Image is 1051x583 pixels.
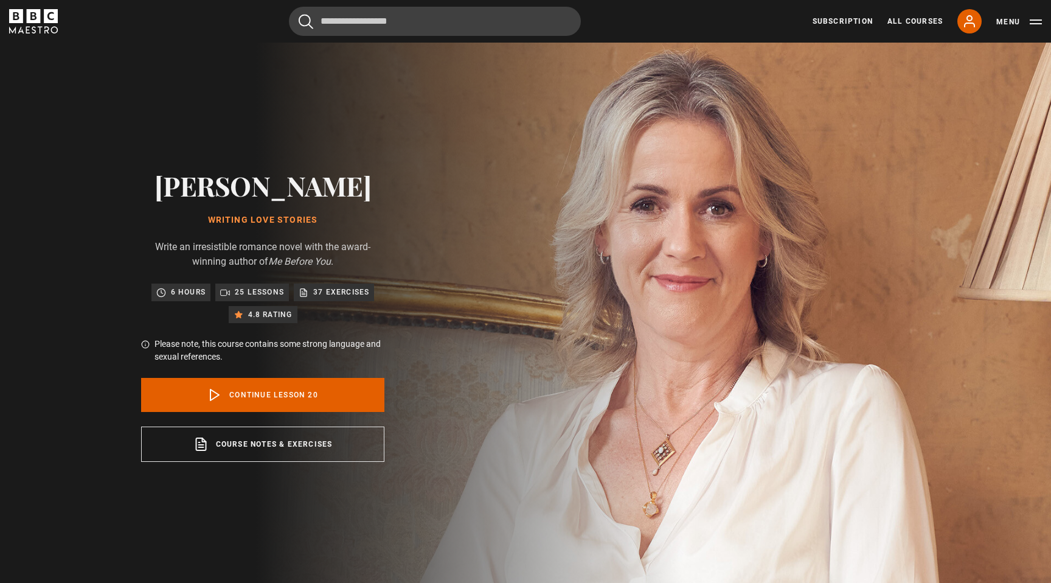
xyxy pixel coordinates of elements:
p: Please note, this course contains some strong language and sexual references. [154,338,384,363]
a: Course notes & exercises [141,427,384,462]
p: Write an irresistible romance novel with the award-winning author of . [141,240,384,269]
a: All Courses [887,16,943,27]
a: Subscription [813,16,873,27]
i: Me Before You [268,256,331,267]
h2: [PERSON_NAME] [141,170,384,201]
p: 6 hours [171,286,206,298]
input: Search [289,7,581,36]
button: Toggle navigation [996,16,1042,28]
a: Continue lesson 20 [141,378,384,412]
p: 4.8 rating [248,309,293,321]
p: 25 lessons [235,286,284,298]
p: 37 exercises [313,286,369,298]
button: Submit the search query [299,14,313,29]
svg: BBC Maestro [9,9,58,33]
h1: Writing Love Stories [141,215,384,225]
